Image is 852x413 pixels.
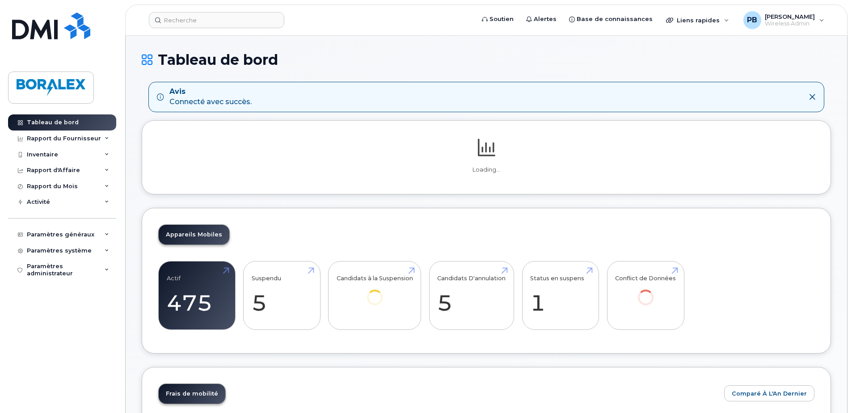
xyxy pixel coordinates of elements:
a: Suspendu 5 [252,266,312,325]
a: Candidats à la Suspension [337,266,413,317]
div: Connecté avec succès. [169,87,252,107]
button: Comparé à l'An Dernier [724,385,814,401]
a: Conflict de Données [615,266,676,317]
a: Appareils Mobiles [159,225,229,244]
strong: Avis [169,87,252,97]
a: Actif 475 [167,266,227,325]
h1: Tableau de bord [142,52,831,67]
p: Loading... [158,166,814,174]
a: Status en suspens 1 [530,266,590,325]
a: Frais de mobilité [159,384,225,404]
a: Candidats D'annulation 5 [437,266,506,325]
span: Comparé à l'An Dernier [732,389,807,398]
